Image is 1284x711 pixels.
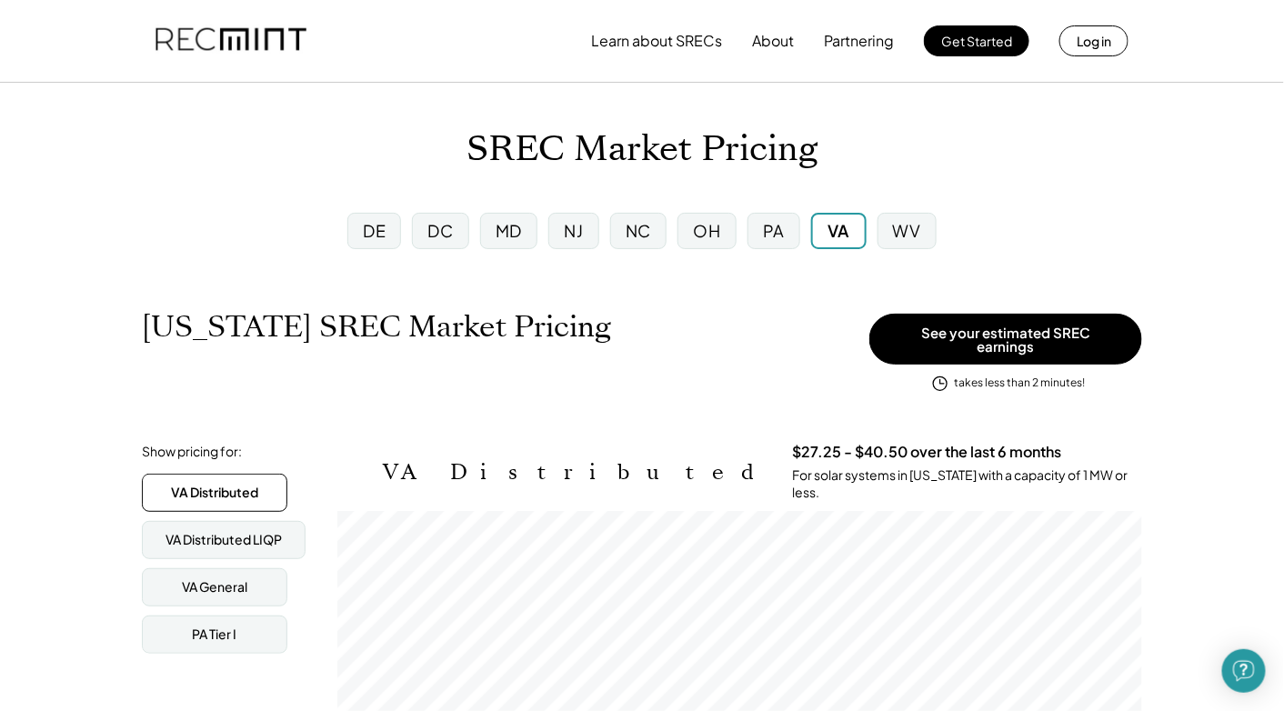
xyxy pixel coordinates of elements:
div: DC [428,219,454,242]
h2: VA Distributed [383,459,765,486]
div: Open Intercom Messenger [1222,649,1266,693]
div: DE [363,219,386,242]
button: Get Started [924,25,1029,56]
button: See your estimated SREC earnings [869,314,1142,365]
button: About [752,23,794,59]
button: Partnering [824,23,894,59]
div: NJ [565,219,584,242]
button: Log in [1059,25,1129,56]
h1: SREC Market Pricing [466,128,818,171]
button: Learn about SRECs [591,23,722,59]
div: MD [496,219,522,242]
div: PA Tier I [193,626,237,644]
div: PA [763,219,785,242]
div: For solar systems in [US_STATE] with a capacity of 1 MW or less. [792,466,1142,502]
img: recmint-logotype%403x.png [155,10,306,72]
h1: [US_STATE] SREC Market Pricing [142,309,611,345]
div: VA [828,219,849,242]
div: takes less than 2 minutes! [954,376,1085,391]
h3: $27.25 - $40.50 over the last 6 months [792,443,1061,462]
div: VA Distributed LIQP [166,531,282,549]
div: VA General [182,578,247,596]
div: WV [893,219,921,242]
div: Show pricing for: [142,443,242,461]
div: NC [626,219,651,242]
div: OH [693,219,720,242]
div: VA Distributed [171,484,258,502]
